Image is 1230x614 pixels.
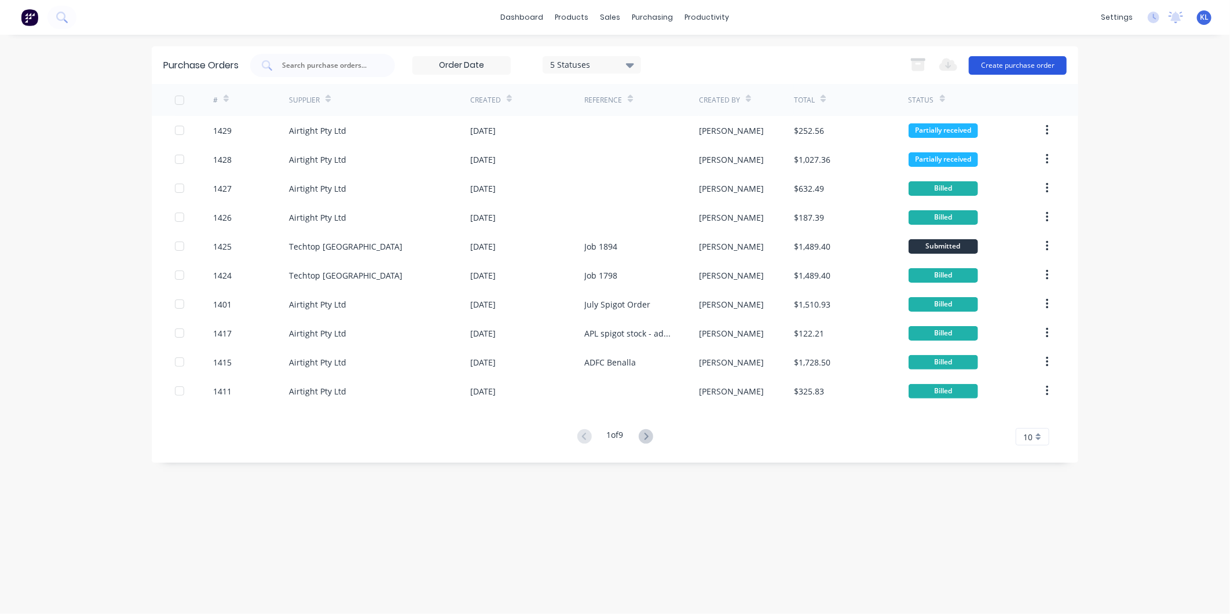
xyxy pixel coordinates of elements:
[289,240,402,253] div: Techtop [GEOGRAPHIC_DATA]
[794,153,830,166] div: $1,027.36
[699,356,764,368] div: [PERSON_NAME]
[909,326,978,341] div: Billed
[909,210,978,225] div: Billed
[289,356,346,368] div: Airtight Pty Ltd
[699,182,764,195] div: [PERSON_NAME]
[699,125,764,137] div: [PERSON_NAME]
[699,95,740,105] div: Created By
[794,269,830,282] div: $1,489.40
[909,181,978,196] div: Billed
[213,269,232,282] div: 1424
[699,298,764,310] div: [PERSON_NAME]
[470,327,496,339] div: [DATE]
[584,269,617,282] div: Job 1798
[909,95,934,105] div: Status
[909,355,978,370] div: Billed
[909,268,978,283] div: Billed
[213,385,232,397] div: 1411
[470,385,496,397] div: [DATE]
[470,182,496,195] div: [DATE]
[289,95,320,105] div: Supplier
[213,153,232,166] div: 1428
[289,182,346,195] div: Airtight Pty Ltd
[794,182,824,195] div: $632.49
[909,239,978,254] div: Submitted
[607,429,624,445] div: 1 of 9
[794,298,830,310] div: $1,510.93
[699,153,764,166] div: [PERSON_NAME]
[470,356,496,368] div: [DATE]
[470,298,496,310] div: [DATE]
[289,269,402,282] div: Techtop [GEOGRAPHIC_DATA]
[289,125,346,137] div: Airtight Pty Ltd
[909,152,978,167] div: Partially received
[584,298,650,310] div: July Spigot Order
[679,9,735,26] div: productivity
[213,182,232,195] div: 1427
[213,95,218,105] div: #
[213,125,232,137] div: 1429
[281,60,377,71] input: Search purchase orders...
[163,59,239,72] div: Purchase Orders
[213,240,232,253] div: 1425
[794,240,830,253] div: $1,489.40
[909,297,978,312] div: Billed
[213,327,232,339] div: 1417
[1200,12,1209,23] span: KL
[470,153,496,166] div: [DATE]
[550,9,595,26] div: products
[470,269,496,282] div: [DATE]
[794,356,830,368] div: $1,728.50
[909,123,978,138] div: Partially received
[213,298,232,310] div: 1401
[969,56,1067,75] button: Create purchase order
[584,327,675,339] div: APL spigot stock - additional 250
[584,240,617,253] div: Job 1894
[584,356,636,368] div: ADFC Benalla
[213,356,232,368] div: 1415
[551,59,634,71] div: 5 Statuses
[470,95,501,105] div: Created
[699,240,764,253] div: [PERSON_NAME]
[794,95,815,105] div: Total
[289,327,346,339] div: Airtight Pty Ltd
[699,211,764,224] div: [PERSON_NAME]
[1095,9,1139,26] div: settings
[794,327,824,339] div: $122.21
[909,384,978,399] div: Billed
[470,125,496,137] div: [DATE]
[794,125,824,137] div: $252.56
[1023,431,1033,443] span: 10
[289,298,346,310] div: Airtight Pty Ltd
[699,269,764,282] div: [PERSON_NAME]
[289,211,346,224] div: Airtight Pty Ltd
[794,211,824,224] div: $187.39
[413,57,510,74] input: Order Date
[699,327,764,339] div: [PERSON_NAME]
[213,211,232,224] div: 1426
[699,385,764,397] div: [PERSON_NAME]
[21,9,38,26] img: Factory
[470,240,496,253] div: [DATE]
[794,385,824,397] div: $325.83
[595,9,627,26] div: sales
[584,95,622,105] div: Reference
[495,9,550,26] a: dashboard
[289,385,346,397] div: Airtight Pty Ltd
[470,211,496,224] div: [DATE]
[289,153,346,166] div: Airtight Pty Ltd
[627,9,679,26] div: purchasing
